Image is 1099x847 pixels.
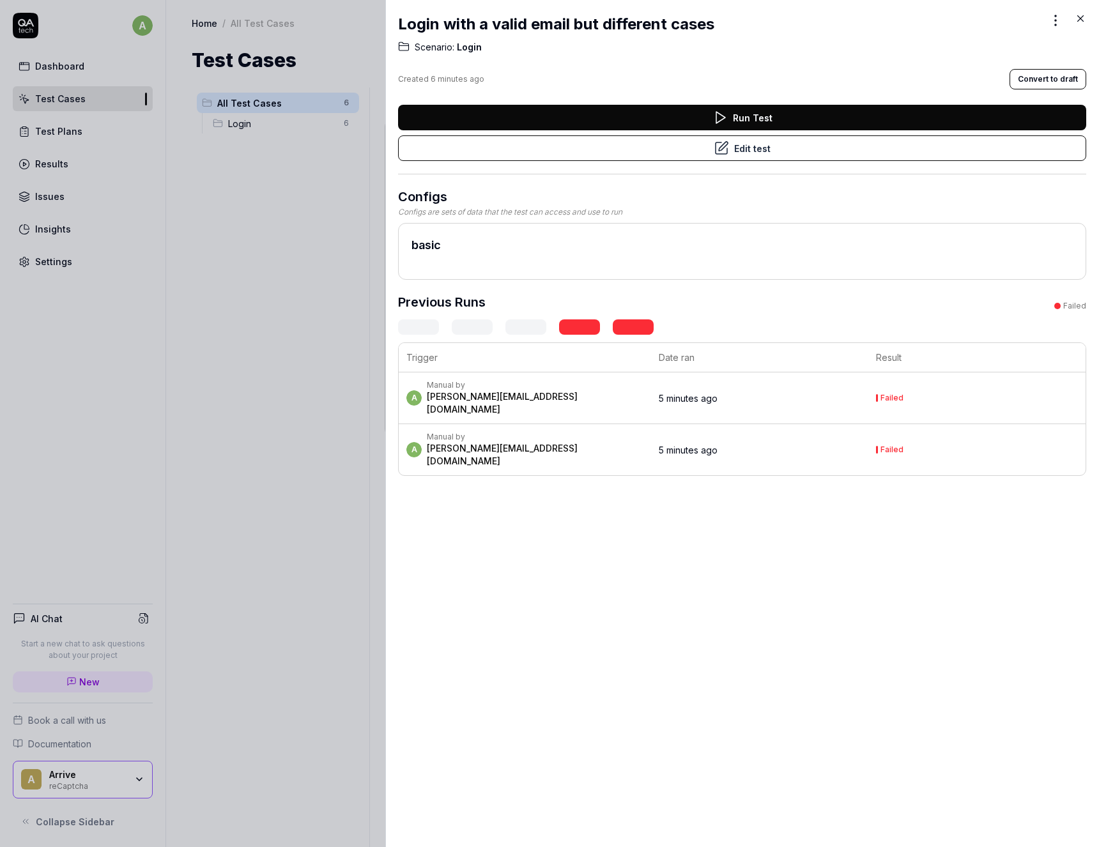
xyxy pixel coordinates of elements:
div: Failed [880,394,903,402]
button: Convert to draft [1010,69,1086,89]
span: Login [454,41,482,54]
span: a [406,442,422,457]
th: Date ran [651,343,868,372]
h3: Previous Runs [398,293,486,312]
time: 6 minutes ago [431,74,484,84]
div: Manual by [427,380,646,390]
div: Manual by [427,432,646,442]
time: 5 minutes ago [659,393,718,404]
h2: basic [411,236,1073,254]
div: Failed [880,446,903,454]
div: Created [398,73,484,85]
button: Edit test [398,135,1086,161]
th: Trigger [399,343,651,372]
div: Failed [1063,300,1086,312]
div: Configs are sets of data that the test can access and use to run [398,206,1086,218]
div: [PERSON_NAME][EMAIL_ADDRESS][DOMAIN_NAME] [427,390,646,416]
button: Run Test [398,105,1086,130]
h3: Configs [398,187,1086,206]
div: [PERSON_NAME][EMAIL_ADDRESS][DOMAIN_NAME] [427,442,646,468]
span: Scenario: [415,41,454,54]
h2: Login with a valid email but different cases [398,13,714,36]
time: 5 minutes ago [659,445,718,455]
span: a [406,390,422,406]
th: Result [868,343,1086,372]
